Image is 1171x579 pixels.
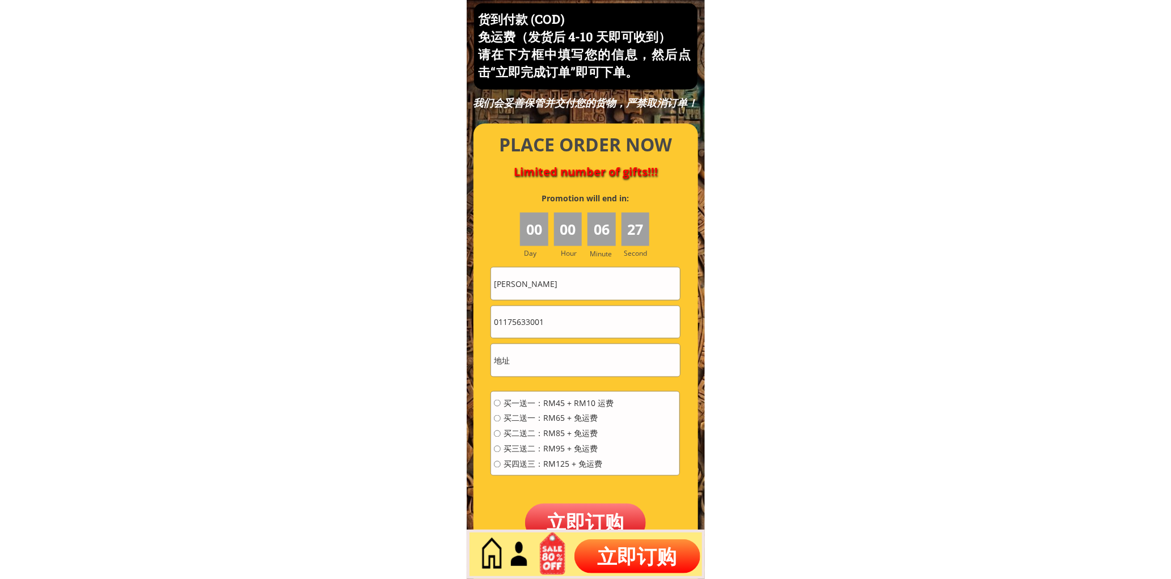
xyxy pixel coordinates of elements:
input: 姓名 [491,268,679,299]
input: 地址 [491,344,679,376]
div: 我们会妥善保管并交付您的货物，严禁取消订单！ [472,96,699,109]
h3: Second [624,248,652,259]
p: 立即订购 [525,504,646,542]
h3: 货到付款 (COD) 免运费（发货后 4-10 天即可收到） 请在下方框中填写您的信息，然后点击“立即完成订单”即可下单。 [478,11,691,81]
h3: Day [524,248,552,259]
span: 买二送一：RM65 + 免运费 [504,415,614,422]
h4: PLACE ORDER NOW [487,132,685,158]
span: 买三送二：RM95 + 免运费 [504,445,614,453]
h3: Minute [590,248,615,259]
p: 立即订购 [574,539,700,573]
input: 电话 [491,306,679,338]
h3: Hour [561,248,585,259]
span: 买二送二：RM85 + 免运费 [504,430,614,438]
span: 买四送三：RM125 + 免运费 [504,460,614,468]
span: 买一送一：RM45 + RM10 运费 [504,399,614,407]
h3: Promotion will end in: [521,192,649,205]
h4: Limited number of gifts!!! [487,165,685,179]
